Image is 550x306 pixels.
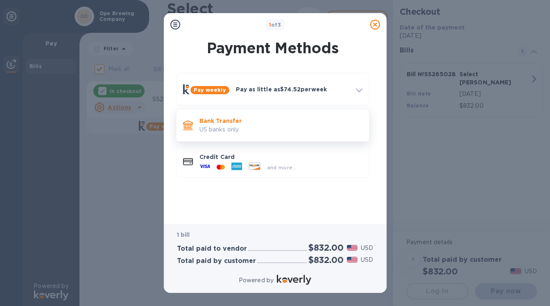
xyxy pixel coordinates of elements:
h3: Total paid by customer [177,257,256,265]
p: US banks only. [199,125,362,134]
img: USD [347,257,358,263]
span: 1 [269,22,271,28]
p: Credit Card [199,153,362,161]
b: Pay weekly [194,87,226,93]
p: USD [361,256,373,264]
b: 1 bill [177,231,190,238]
img: USD [347,245,358,251]
h2: $832.00 [308,243,344,253]
h2: $832.00 [308,255,344,265]
span: and more... [267,164,297,170]
p: Powered by [239,276,274,285]
img: Logo [277,275,311,285]
b: of 3 [269,22,281,28]
p: Pay as little as $74.52 per week [236,85,349,93]
h3: Total paid to vendor [177,245,247,253]
p: Bank Transfer [199,117,362,125]
h1: Payment Methods [174,39,371,57]
p: USD [361,244,373,252]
